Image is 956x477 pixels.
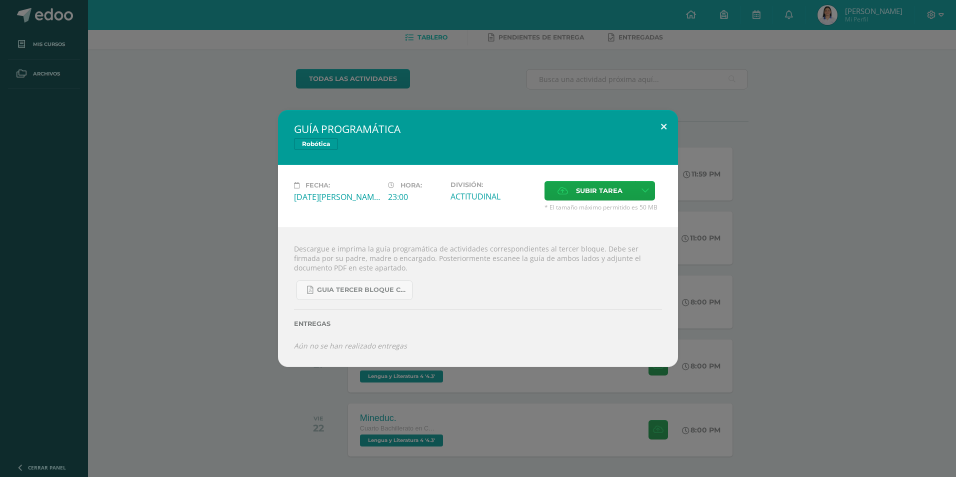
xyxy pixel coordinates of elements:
span: GUIA TERCER BLOQUE CUARTO [PERSON_NAME].pdf [317,286,407,294]
a: GUIA TERCER BLOQUE CUARTO [PERSON_NAME].pdf [296,280,412,300]
i: Aún no se han realizado entregas [294,341,407,350]
div: Descargue e imprima la guía programática de actividades correspondientes al tercer bloque. Debe s... [278,227,678,367]
div: ACTITUDINAL [450,191,536,202]
span: Robótica [294,138,338,150]
label: División: [450,181,536,188]
span: Subir tarea [576,181,622,200]
button: Close (Esc) [649,110,678,144]
div: 23:00 [388,191,442,202]
span: Fecha: [305,181,330,189]
span: Hora: [400,181,422,189]
span: * El tamaño máximo permitido es 50 MB [544,203,662,211]
h2: GUÍA PROGRAMÁTICA [294,122,662,136]
label: Entregas [294,320,662,327]
div: [DATE][PERSON_NAME] [294,191,380,202]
